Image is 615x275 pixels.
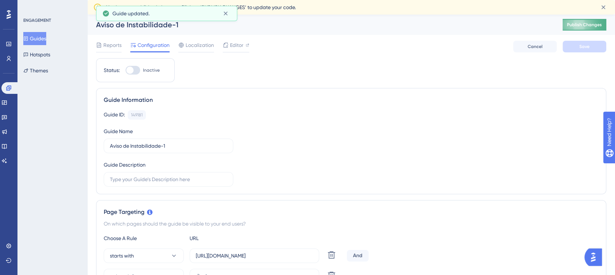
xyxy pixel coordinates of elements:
button: Guides [23,32,46,45]
div: Guide Name [104,127,133,136]
span: Guide updated. [112,9,150,18]
span: Localization [186,41,214,49]
span: Save [579,44,590,49]
input: Type your Guide’s Description here [110,175,227,183]
div: On which pages should the guide be visible to your end users? [104,219,599,228]
span: Need Help? [17,2,45,11]
button: Hotspots [23,48,50,61]
button: Publish Changes [563,19,606,31]
div: Choose A Rule [104,234,184,243]
span: Publish Changes [567,22,602,28]
div: Guide Information [104,96,599,104]
div: ENGAGEMENT [23,17,51,23]
input: yourwebsite.com/path [196,252,313,260]
input: Type your Guide’s Name here [110,142,227,150]
div: 149181 [131,112,143,118]
div: URL [190,234,270,243]
div: Page Targeting [104,208,599,216]
span: You have unpublished changes. Click on ‘PUBLISH CHANGES’ to update your code. [106,3,296,12]
button: starts with [104,248,184,263]
iframe: UserGuiding AI Assistant Launcher [584,246,606,268]
span: starts with [110,251,134,260]
div: Status: [104,66,120,75]
button: Themes [23,64,48,77]
span: Cancel [528,44,543,49]
span: Configuration [138,41,170,49]
button: Cancel [513,41,557,52]
div: Aviso de Instabilidade-1 [96,20,544,30]
button: Save [563,41,606,52]
span: Reports [103,41,122,49]
div: And [347,250,369,262]
span: Editor [230,41,243,49]
div: Guide ID: [104,110,125,120]
div: Guide Description [104,160,146,169]
span: Inactive [143,67,160,73]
